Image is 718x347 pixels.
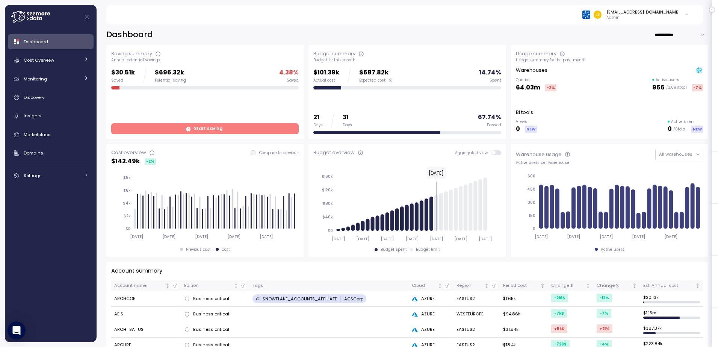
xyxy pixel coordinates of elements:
[279,68,299,78] p: 4.38 %
[155,68,186,78] p: $696.32k
[585,283,591,288] div: Not sorted
[111,156,140,167] p: $ 142.49k
[671,119,695,124] p: Active users
[328,228,333,233] tspan: $0
[551,294,568,302] div: -216 $
[484,283,489,288] div: Not sorted
[344,296,363,302] p: ACSCorp
[632,283,637,288] div: Not sorted
[453,322,500,338] td: EASTUS2
[490,78,501,83] div: Spent
[194,124,222,134] span: Start saving
[8,71,94,86] a: Monitoring
[260,234,273,239] tspan: [DATE]
[551,309,567,318] div: -7k $
[123,201,131,206] tspan: $4k
[287,78,299,83] div: Saved
[8,321,26,339] div: Open Intercom Messenger
[656,77,679,83] p: Active users
[24,113,42,119] span: Insights
[606,15,680,20] p: Admin
[640,280,703,291] th: Est. Annual costNot sorted
[500,322,548,338] td: $31.84k
[24,132,50,138] span: Marketplace
[313,112,323,123] p: 21
[8,90,94,105] a: Discovery
[551,282,584,289] div: Change $
[233,283,239,288] div: Not sorted
[500,307,548,322] td: $94.86k
[528,174,535,179] tspan: 600
[313,78,339,83] div: Actual cost
[412,326,450,333] div: AZURE
[381,236,394,241] tspan: [DATE]
[111,58,299,63] div: Annual potential savings
[24,94,44,100] span: Discovery
[24,150,43,156] span: Domains
[332,236,345,241] tspan: [DATE]
[195,234,208,239] tspan: [DATE]
[111,78,135,83] div: Saved
[456,282,483,289] div: Region
[453,280,500,291] th: RegionNot sorted
[322,188,333,192] tspan: $120k
[594,11,602,18] img: 30f31bb3582bac9e5ca6f973bf708204
[322,174,333,179] tspan: $160k
[24,39,48,45] span: Dashboard
[82,14,92,20] button: Collapse navigation
[8,34,94,49] a: Dashboard
[313,50,355,58] div: Budget summary
[155,78,186,83] div: Potential saving
[193,311,229,318] span: Business critical
[163,234,176,239] tspan: [DATE]
[381,247,407,252] div: Budget spent
[487,123,501,128] div: Passed
[313,68,339,78] p: $101.39k
[114,282,164,289] div: Account name
[323,201,333,206] tspan: $80k
[643,282,694,289] div: Est. Annual cost
[516,109,533,116] p: BI tools
[516,124,520,134] p: 0
[500,280,548,291] th: Period costNot sorted
[601,247,624,252] div: Active users
[545,84,556,91] div: -2 %
[252,282,406,289] div: Tags
[8,145,94,161] a: Domains
[437,283,443,288] div: Not sorted
[181,280,249,291] th: EditionNot sorted
[479,68,501,78] p: 14.74 %
[692,84,703,91] div: -7 %
[597,294,612,302] div: -12 %
[551,324,567,333] div: +5k $
[111,267,162,275] p: Account summary
[516,58,703,63] div: Usage summary for the past month
[24,173,42,179] span: Settings
[516,50,556,58] div: Usage summary
[111,307,181,322] td: AEIS
[343,123,352,128] div: Days
[184,282,232,289] div: Edition
[359,78,385,83] span: Expected cost
[500,291,548,307] td: $1.65k
[124,214,131,218] tspan: $2k
[640,291,703,307] td: $ 20.13k
[652,83,665,93] p: 956
[516,67,547,74] p: Warehouses
[516,160,703,165] div: Active users per warehouse
[8,168,94,183] a: Settings
[691,126,703,133] div: NEW
[228,234,241,239] tspan: [DATE]
[430,236,443,241] tspan: [DATE]
[343,112,352,123] p: 31
[263,296,337,302] p: SNOWFLAKE_ACCOUNTS_AFFILIATE
[429,170,444,176] text: [DATE]
[527,187,535,192] tspan: 450
[24,57,54,63] span: Cost Overview
[632,234,645,239] tspan: [DATE]
[668,124,672,134] p: 0
[111,280,181,291] th: Account nameNot sorted
[516,77,556,83] p: Queries
[412,311,450,318] div: AZURE
[455,150,491,155] span: Aggregated view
